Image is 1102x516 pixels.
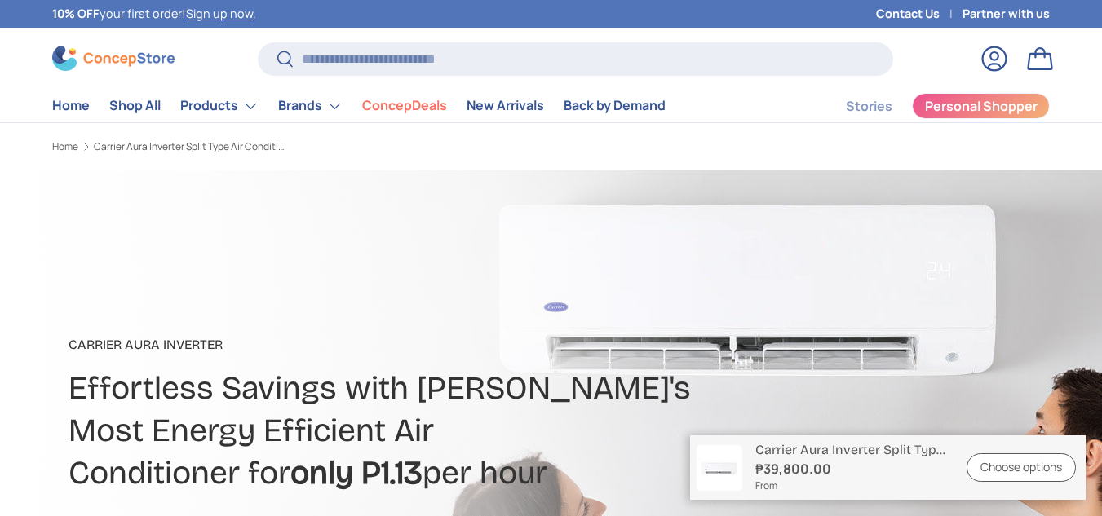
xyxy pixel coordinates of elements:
[564,90,666,121] a: Back by Demand
[755,459,947,479] strong: ₱39,800.00
[52,142,78,152] a: Home
[109,90,161,121] a: Shop All
[967,453,1076,482] a: Choose options
[94,142,290,152] a: Carrier Aura Inverter Split Type Air Conditioner
[846,90,892,122] a: Stories
[52,6,100,21] strong: 10% OFF
[876,5,963,23] a: Contact Us
[467,90,544,121] a: New Arrivals
[268,90,352,122] summary: Brands
[278,90,343,122] a: Brands
[755,442,947,457] p: Carrier Aura Inverter Split Type Air Conditioner
[52,90,666,122] nav: Primary
[180,90,259,122] a: Products
[362,90,447,121] a: ConcepDeals
[170,90,268,122] summary: Products
[290,453,423,492] strong: only P1.13
[925,99,1038,112] span: Personal Shopper
[69,335,695,355] p: CARRIER AURA INVERTER
[52,46,175,71] img: ConcepStore
[69,368,695,494] h2: Effortless Savings with [PERSON_NAME]'s Most Energy Efficient Air Conditioner for per hour
[52,90,90,121] a: Home
[52,139,581,154] nav: Breadcrumbs
[755,479,947,493] span: From
[186,6,253,21] a: Sign up now
[807,90,1050,122] nav: Secondary
[963,5,1050,23] a: Partner with us
[52,5,256,23] p: your first order! .
[912,93,1050,119] a: Personal Shopper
